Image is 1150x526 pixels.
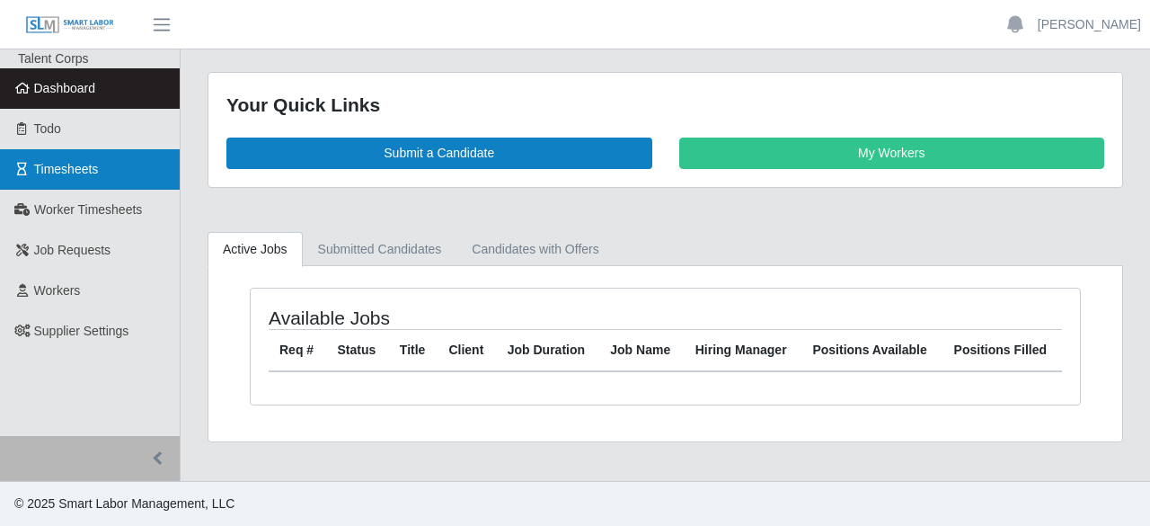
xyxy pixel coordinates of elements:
th: Req # [269,329,327,371]
th: Client [438,329,496,371]
span: © 2025 Smart Labor Management, LLC [14,496,234,511]
span: Worker Timesheets [34,202,142,217]
img: SLM Logo [25,15,115,35]
a: Candidates with Offers [456,232,614,267]
span: Talent Corps [18,51,89,66]
div: Your Quick Links [226,91,1104,120]
h4: Available Jobs [269,307,583,329]
span: Timesheets [34,162,99,176]
a: My Workers [679,138,1105,169]
span: Supplier Settings [34,324,129,338]
a: Active Jobs [208,232,303,267]
span: Workers [34,283,81,298]
th: Job Duration [497,329,600,371]
th: Title [389,329,438,371]
th: Hiring Manager [685,329,802,371]
a: [PERSON_NAME] [1038,15,1141,34]
span: Dashboard [34,81,96,95]
th: Job Name [599,329,684,371]
span: Job Requests [34,243,111,257]
a: Submitted Candidates [303,232,457,267]
a: Submit a Candidate [226,138,652,169]
th: Positions Filled [943,329,1062,371]
th: Positions Available [801,329,942,371]
th: Status [327,329,389,371]
span: Todo [34,121,61,136]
